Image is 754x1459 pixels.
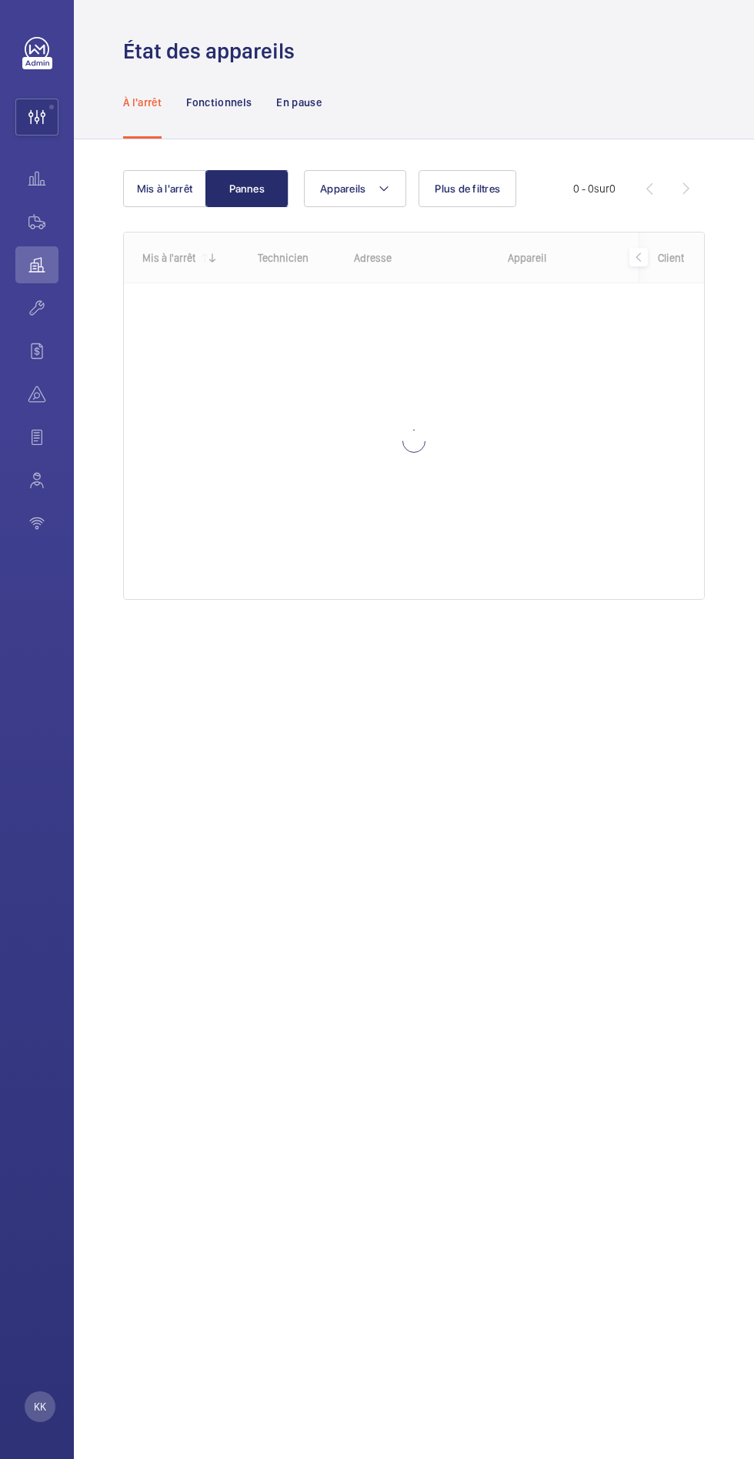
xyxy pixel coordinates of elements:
span: 0 - 0 0 [573,183,616,194]
h1: État des appareils [123,37,304,65]
p: À l'arrêt [123,95,162,110]
button: Mis à l'arrêt [123,170,206,207]
span: Plus de filtres [435,182,500,195]
span: sur [594,182,609,195]
p: Fonctionnels [186,95,252,110]
p: KK [34,1399,46,1414]
button: Appareils [304,170,406,207]
button: Pannes [205,170,289,207]
span: Appareils [320,182,365,195]
button: Plus de filtres [419,170,516,207]
p: En pause [276,95,322,110]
